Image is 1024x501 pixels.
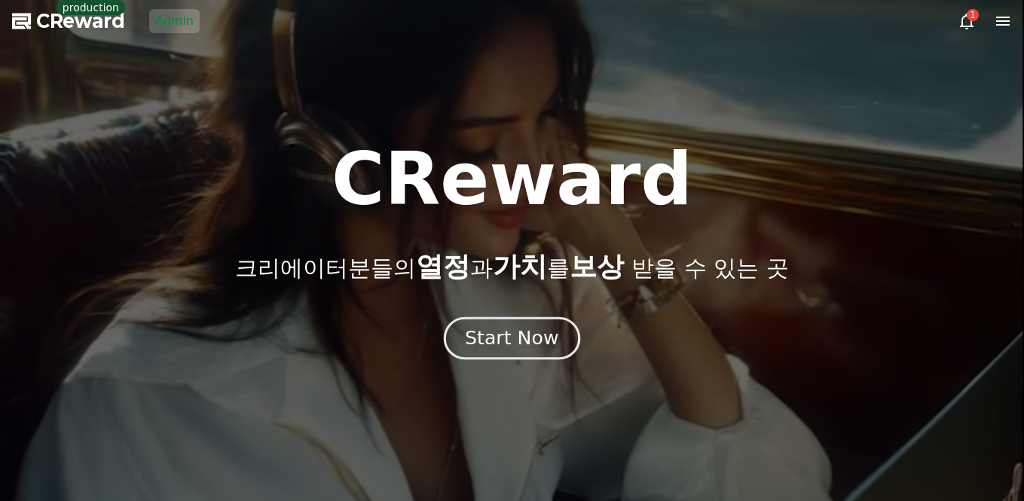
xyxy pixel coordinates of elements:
span: Home [38,417,65,429]
a: Home [5,394,99,432]
button: Start Now [444,316,580,359]
a: Settings [194,394,289,432]
span: 열정 [416,251,470,282]
a: 1 [958,12,976,30]
a: Start Now [447,333,577,347]
div: 1 [967,9,979,21]
div: Start Now [465,325,558,351]
a: CReward [12,9,125,33]
a: Messages [99,394,194,432]
span: 보상 [570,251,624,282]
h1: CReward [332,143,692,215]
p: 크리에이터분들의 과 를 받을 수 있는 곳 [235,252,788,282]
a: Admin [149,9,200,33]
span: Messages [125,417,170,429]
span: CReward [36,9,125,33]
span: Settings [223,417,260,429]
span: 가치 [493,251,547,282]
